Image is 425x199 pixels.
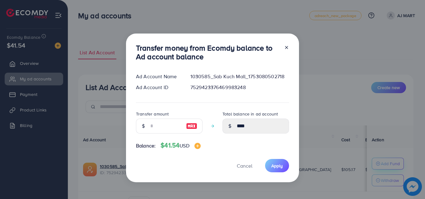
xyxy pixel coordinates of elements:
div: 1030585_Sab Kuch Mall_1753080502718 [185,73,294,80]
h3: Transfer money from Ecomdy balance to Ad account balance [136,43,279,61]
div: 7529423376469983248 [185,84,294,91]
img: image [186,122,197,130]
span: Apply [271,163,283,169]
button: Cancel [229,159,260,172]
div: Ad Account Name [131,73,185,80]
img: image [194,143,201,149]
span: Balance: [136,142,156,149]
span: Cancel [237,162,252,169]
button: Apply [265,159,289,172]
span: USD [180,142,189,149]
div: Ad Account ID [131,84,185,91]
label: Transfer amount [136,111,169,117]
label: Total balance in ad account [222,111,278,117]
h4: $41.54 [161,142,200,149]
